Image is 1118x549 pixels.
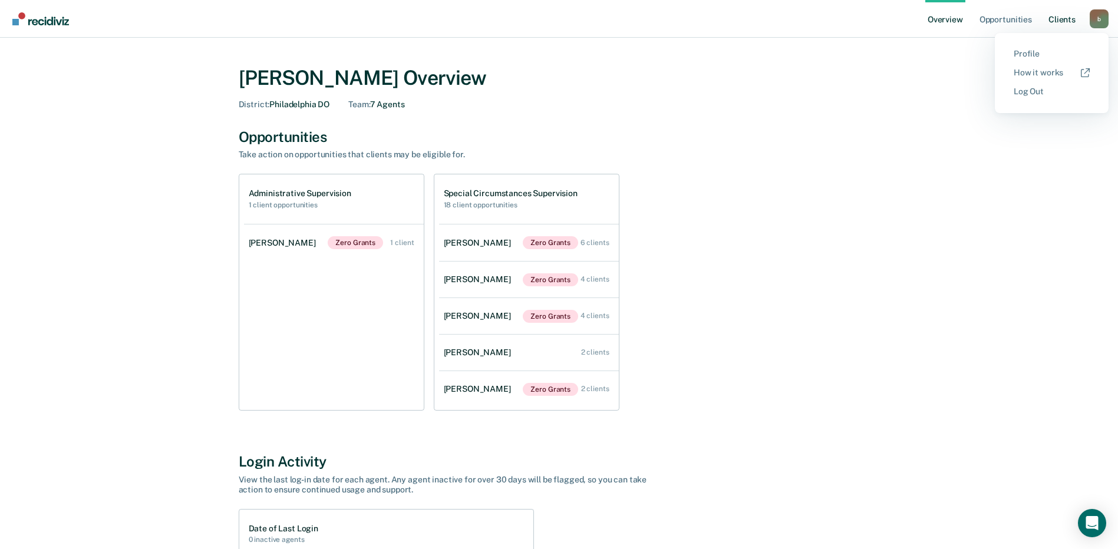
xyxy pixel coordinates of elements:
div: 4 clients [581,275,609,283]
a: [PERSON_NAME] 2 clients [439,336,619,369]
h1: Administrative Supervision [249,188,351,199]
div: [PERSON_NAME] [444,238,516,248]
div: 6 clients [581,239,609,247]
div: [PERSON_NAME] [444,311,516,321]
div: Open Intercom Messenger [1078,509,1106,537]
div: Take action on opportunities that clients may be eligible for. [239,150,651,160]
a: [PERSON_NAME]Zero Grants 1 client [244,224,424,261]
a: Profile [1014,49,1090,59]
div: [PERSON_NAME] Overview [239,66,880,90]
img: Recidiviz [12,12,69,25]
a: Log Out [1014,87,1090,97]
span: Team : [348,100,370,109]
div: b [1090,9,1109,28]
span: District : [239,100,270,109]
h2: 18 client opportunities [444,201,578,209]
span: Zero Grants [523,273,578,286]
a: [PERSON_NAME]Zero Grants 4 clients [439,262,619,298]
div: [PERSON_NAME] [444,348,516,358]
div: Opportunities [239,128,880,145]
span: Zero Grants [328,236,383,249]
div: 2 clients [581,348,609,356]
div: Login Activity [239,453,880,470]
a: [PERSON_NAME]Zero Grants 6 clients [439,224,619,261]
div: Profile menu [995,33,1109,113]
h2: 0 inactive agents [249,535,318,544]
div: 7 Agents [348,100,404,110]
div: [PERSON_NAME] [444,384,516,394]
a: [PERSON_NAME]Zero Grants 2 clients [439,371,619,408]
div: 2 clients [581,385,609,393]
span: Zero Grants [523,310,578,323]
h2: 1 client opportunities [249,201,351,209]
div: [PERSON_NAME] [249,238,321,248]
div: View the last log-in date for each agent. Any agent inactive for over 30 days will be flagged, so... [239,475,651,495]
a: [PERSON_NAME]Zero Grants 4 clients [439,298,619,335]
div: 1 client [390,239,414,247]
a: How it works [1014,68,1090,78]
h1: Special Circumstances Supervision [444,188,578,199]
button: Profile dropdown button [1090,9,1109,28]
div: Philadelphia DO [239,100,330,110]
h1: Date of Last Login [249,524,318,534]
div: 4 clients [581,312,609,320]
div: [PERSON_NAME] [444,274,516,285]
span: Zero Grants [523,236,578,249]
span: Zero Grants [523,383,578,396]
